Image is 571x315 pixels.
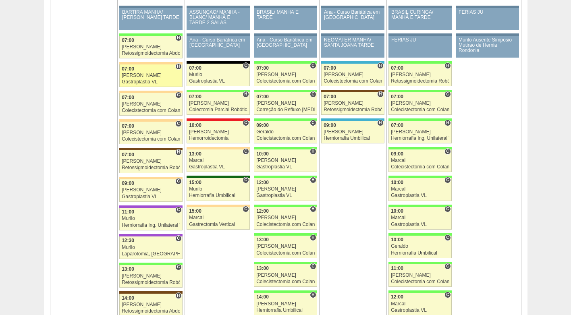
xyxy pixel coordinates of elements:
[310,292,316,298] span: Hospital
[122,51,180,56] div: Retossigmoidectomia Abdominal VL
[256,279,315,284] div: Colecistectomia com Colangiografia VL
[310,62,316,69] span: Consultório
[189,215,247,220] div: Marcal
[377,62,383,69] span: Hospital
[321,121,384,143] a: H 09:00 [PERSON_NAME] Herniorrafia Umbilical
[444,263,451,269] span: Consultório
[175,235,181,242] span: Consultório
[256,94,269,99] span: 07:00
[189,94,201,99] span: 07:00
[119,91,182,93] div: Key: Bartira
[119,177,182,179] div: Key: Bartira
[388,176,451,178] div: Key: Brasil
[119,33,182,36] div: Key: Brasil
[391,273,449,278] div: [PERSON_NAME]
[122,66,134,72] span: 07:00
[119,119,182,122] div: Key: Bartira
[254,236,317,258] a: H 13:00 [PERSON_NAME] Colecistectomia com Colangiografia VL
[391,37,449,43] div: FERIAS JU
[256,180,269,185] span: 12:00
[391,294,403,300] span: 12:00
[122,137,180,142] div: Colecistectomia com Colangiografia VL
[391,101,449,106] div: [PERSON_NAME]
[324,129,382,135] div: [PERSON_NAME]
[122,309,180,314] div: Retossigmoidectomia Abdominal VL
[254,207,317,230] a: H 12:00 [PERSON_NAME] Colecistectomia com Colangiografia VL
[444,177,451,183] span: Consultório
[324,122,336,128] span: 09:00
[388,6,451,8] div: Key: Aviso
[243,120,249,126] span: Consultório
[175,292,181,299] span: Hospital
[122,10,180,20] div: BARTIRA MANHÃ/ [PERSON_NAME] TARDE
[391,79,449,84] div: Retossigmoidectomia Robótica
[388,264,451,287] a: C 11:00 [PERSON_NAME] Colecistectomia com Colangiografia VL
[187,6,249,8] div: Key: Aviso
[321,6,384,8] div: Key: Aviso
[254,118,317,121] div: Key: Brasil
[444,206,451,212] span: Consultório
[122,295,134,301] span: 14:00
[321,36,384,58] a: NEOMATER MANHÃ/ SANTA JOANA TARDE
[321,8,384,30] a: Ana - Curso Bariátrica em [GEOGRAPHIC_DATA]
[254,262,317,264] div: Key: Brasil
[119,265,182,288] a: C 13:00 [PERSON_NAME] Retossigmoidectomia Robótica
[321,90,384,92] div: Key: Santa Joana
[388,90,451,92] div: Key: Brasil
[256,301,315,307] div: [PERSON_NAME]
[189,10,247,26] div: ASSUNÇÃO/ MANHÃ -BLANC/ MANHÃ E TARDE 2 SALAS
[456,6,519,8] div: Key: Aviso
[388,290,451,293] div: Key: Brasil
[119,148,182,150] div: Key: Santa Joana
[391,158,449,163] div: Marcal
[119,236,182,259] a: C 12:30 Murilo Laparotomia, [GEOGRAPHIC_DATA], Drenagem, Bridas VL
[122,238,134,243] span: 12:30
[310,206,316,212] span: Hospital
[256,164,315,170] div: Gastroplastia VL
[459,10,516,15] div: FERIAS JU
[175,63,181,70] span: Hospital
[444,120,451,126] span: Hospital
[122,123,134,129] span: 07:00
[119,263,182,265] div: Key: Brasil
[324,10,382,20] div: Ana - Curso Bariátrica em [GEOGRAPHIC_DATA]
[256,158,315,163] div: [PERSON_NAME]
[122,216,180,221] div: Murilo
[254,205,317,207] div: Key: Brasil
[189,151,201,157] span: 13:00
[256,294,269,300] span: 14:00
[388,118,451,121] div: Key: Brasil
[256,222,315,227] div: Colecistectomia com Colangiografia VL
[324,107,382,112] div: Retossigmoidectomia Robótica
[189,193,247,198] div: Herniorrafia Umbilical
[324,94,336,99] span: 07:00
[256,101,315,106] div: [PERSON_NAME]
[187,205,249,207] div: Key: Bartira
[187,121,249,143] a: C 10:00 [PERSON_NAME] Hemorroidectomia
[187,178,249,201] a: C 15:00 Murilo Herniorrafia Umbilical
[256,187,315,192] div: [PERSON_NAME]
[256,193,315,198] div: Gastroplastia VL
[187,90,249,92] div: Key: Brasil
[254,121,317,143] a: C 09:00 Geraldo Colecistectomia com Colangiografia VL
[254,8,317,30] a: BRASIL/ MANHÃ E TARDE
[189,37,247,48] div: Ana - Curso Bariátrica em [GEOGRAPHIC_DATA]
[122,108,180,113] div: Colecistectomia com Colangiografia VL
[189,65,201,71] span: 07:00
[256,129,315,135] div: Geraldo
[444,234,451,241] span: Consultório
[122,274,180,279] div: [PERSON_NAME]
[122,187,180,193] div: [PERSON_NAME]
[256,107,315,112] div: Correção do Refluxo [MEDICAL_DATA] esofágico Robótico
[256,308,315,313] div: Herniorrafia Umbilical
[122,251,180,257] div: Laparotomia, [GEOGRAPHIC_DATA], Drenagem, Bridas VL
[459,37,516,54] div: Murilo Ausente Simposio Mutirao de Hernia Rondonia
[324,65,336,71] span: 07:00
[175,207,181,213] span: Consultório
[391,187,449,192] div: Marcal
[391,251,449,256] div: Herniorrafia Umbilical
[444,91,451,97] span: Consultório
[122,209,134,215] span: 11:00
[122,73,180,78] div: [PERSON_NAME]
[321,33,384,36] div: Key: Aviso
